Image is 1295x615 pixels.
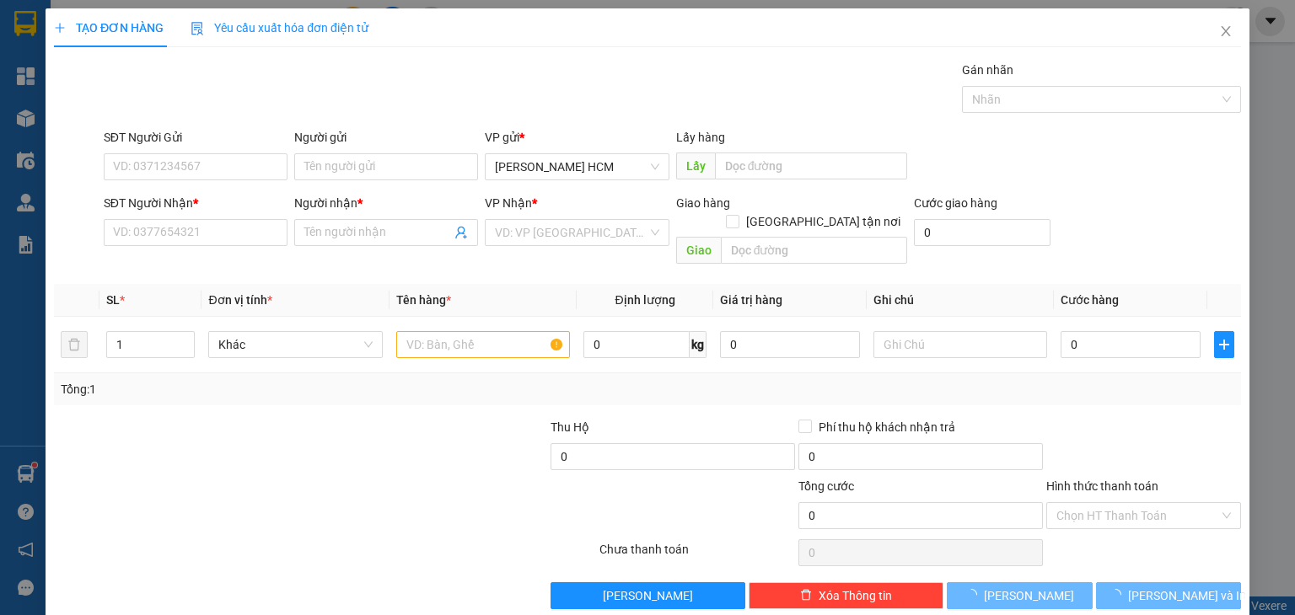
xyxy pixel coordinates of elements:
[294,194,478,212] div: Người nhận
[798,479,854,493] span: Tổng cước
[208,293,271,307] span: Đơn vị tính
[675,196,729,210] span: Giao hàng
[1214,331,1234,358] button: plus
[54,21,164,35] span: TẠO ĐƠN HÀNG
[495,154,658,179] span: Trần Phú HCM
[396,293,451,307] span: Tên hàng
[191,21,368,35] span: Yêu cầu xuất hóa đơn điện tử
[947,582,1093,609] button: [PERSON_NAME]
[485,128,669,147] div: VP gửi
[749,582,943,609] button: deleteXóa Thông tin
[1110,589,1128,601] span: loading
[615,293,674,307] span: Định lượng
[675,152,714,179] span: Lấy
[1061,293,1119,307] span: Cước hàng
[720,293,782,307] span: Giá trị hàng
[603,586,693,605] span: [PERSON_NAME]
[151,64,183,84] span: Gửi:
[914,196,997,210] label: Cước giao hàng
[1128,586,1246,605] span: [PERSON_NAME] và In
[151,45,212,58] span: [DATE] 15:39
[914,219,1051,246] input: Cước giao hàng
[714,152,907,179] input: Dọc đường
[675,131,724,144] span: Lấy hàng
[984,586,1074,605] span: [PERSON_NAME]
[800,589,812,602] span: delete
[43,12,113,37] b: Cô Hai
[218,332,372,357] span: Khác
[104,128,287,147] div: SĐT Người Gửi
[396,331,570,358] input: VD: Bàn, Ghế
[819,586,892,605] span: Xóa Thông tin
[720,237,907,264] input: Dọc đường
[675,237,720,264] span: Giao
[550,582,744,609] button: [PERSON_NAME]
[962,63,1013,77] label: Gán nhãn
[1202,8,1249,56] button: Close
[191,22,204,35] img: icon
[485,196,532,210] span: VP Nhận
[1219,24,1233,38] span: close
[1096,582,1242,609] button: [PERSON_NAME] và In
[104,194,287,212] div: SĐT Người Nhận
[739,212,907,231] span: [GEOGRAPHIC_DATA] tận nơi
[151,116,294,146] span: THUNG NHỎ
[8,52,95,78] h2: 81PNKSVM
[151,92,330,112] span: [PERSON_NAME] HCM
[1215,338,1233,351] span: plus
[690,331,707,358] span: kg
[454,226,468,239] span: user-add
[812,418,962,436] span: Phí thu hộ khách nhận trả
[54,22,66,34] span: plus
[61,380,501,398] div: Tổng: 1
[550,420,588,434] span: Thu Hộ
[720,331,860,358] input: 0
[294,128,478,147] div: Người gửi
[598,540,796,570] div: Chưa thanh toán
[106,293,120,307] span: SL
[1046,479,1158,493] label: Hình thức thanh toán
[965,589,984,601] span: loading
[873,331,1047,358] input: Ghi Chú
[61,331,88,358] button: delete
[867,284,1054,317] th: Ghi chú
